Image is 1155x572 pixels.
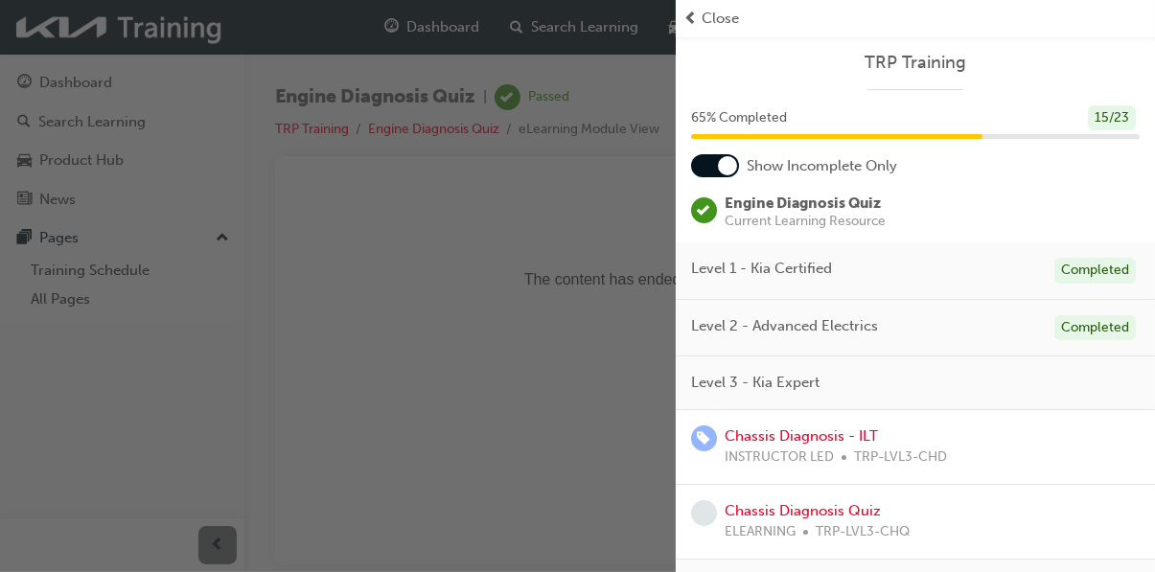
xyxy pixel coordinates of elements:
[691,315,878,337] span: Level 2 - Advanced Electrics
[702,8,739,30] span: Close
[1088,105,1136,131] div: 15 / 23
[1054,258,1136,284] div: Completed
[691,425,717,451] span: learningRecordVerb_ENROLL-icon
[683,8,698,30] span: prev-icon
[725,215,886,228] span: Current Learning Resource
[691,52,1140,74] a: TRP Training
[854,446,947,469] span: TRP-LVL3-CHD
[747,155,897,177] span: Show Incomplete Only
[691,372,820,394] span: Level 3 - Kia Expert
[725,502,881,519] a: Chassis Diagnosis Quiz
[725,194,881,212] span: Engine Diagnosis Quiz
[8,15,811,102] p: The content has ended. You may close this window.
[683,8,1147,30] button: prev-iconClose
[816,521,910,543] span: TRP-LVL3-CHQ
[725,446,834,469] span: INSTRUCTOR LED
[691,258,832,280] span: Level 1 - Kia Certified
[1054,315,1136,341] div: Completed
[691,107,787,129] span: 65 % Completed
[691,197,717,223] span: learningRecordVerb_PASS-icon
[725,521,796,543] span: ELEARNING
[725,427,878,445] a: Chassis Diagnosis - ILT
[691,500,717,526] span: learningRecordVerb_NONE-icon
